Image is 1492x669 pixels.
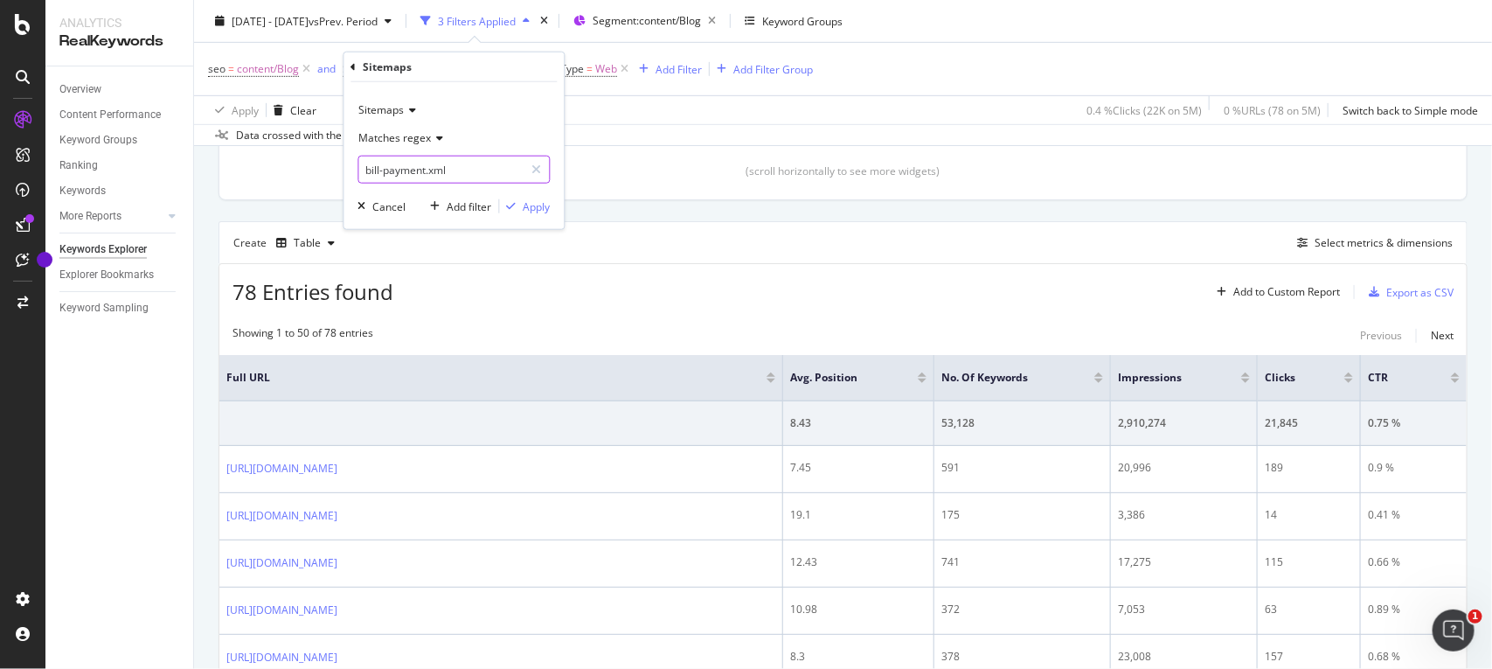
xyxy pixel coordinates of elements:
[1386,285,1454,300] div: Export as CSV
[373,199,406,213] div: Cancel
[790,554,926,570] div: 12.43
[1118,370,1215,386] span: Impressions
[1431,325,1454,346] button: Next
[232,277,393,306] span: 78 Entries found
[500,198,551,215] button: Apply
[237,57,299,81] span: content/Blog
[595,57,617,81] span: Web
[1265,554,1353,570] div: 115
[1368,507,1460,523] div: 0.41 %
[59,14,179,31] div: Analytics
[1368,370,1425,386] span: CTR
[317,60,336,77] button: and
[710,59,813,80] button: Add Filter Group
[1118,554,1250,570] div: 17,275
[941,370,1068,386] span: No. of Keywords
[1368,554,1460,570] div: 0.66 %
[1433,610,1475,652] iframe: Intercom live chat
[1118,649,1250,665] div: 23,008
[1360,328,1402,343] div: Previous
[1431,328,1454,343] div: Next
[208,61,226,76] span: seo
[226,554,337,572] a: [URL][DOMAIN_NAME]
[226,602,337,619] a: [URL][DOMAIN_NAME]
[59,240,147,259] div: Keywords Explorer
[364,59,413,74] div: Sitemaps
[294,238,321,248] div: Table
[586,61,593,76] span: =
[37,252,52,268] div: Tooltip anchor
[351,198,406,215] button: Cancel
[1224,102,1321,117] div: 0 % URLs ( 78 on 5M )
[1265,602,1353,617] div: 63
[1233,287,1340,297] div: Add to Custom Report
[1118,507,1250,523] div: 3,386
[941,507,1103,523] div: 175
[1336,96,1478,124] button: Switch back to Simple mode
[290,102,316,117] div: Clear
[226,507,337,525] a: [URL][DOMAIN_NAME]
[267,96,316,124] button: Clear
[1368,415,1460,431] div: 0.75 %
[309,13,378,28] span: vs Prev. Period
[1265,460,1353,476] div: 189
[733,61,813,76] div: Add Filter Group
[359,102,405,117] span: Sitemaps
[566,7,723,35] button: Segment:content/Blog
[59,31,179,52] div: RealKeywords
[941,415,1103,431] div: 53,128
[59,80,101,99] div: Overview
[317,61,336,76] div: and
[226,370,740,386] span: Full URL
[1086,102,1202,117] div: 0.4 % Clicks ( 22K on 5M )
[448,199,492,213] div: Add filter
[232,102,259,117] div: Apply
[59,266,154,284] div: Explorer Bookmarks
[240,164,1446,178] div: (scroll horizontally to see more widgets)
[1343,102,1478,117] div: Switch back to Simple mode
[413,7,537,35] button: 3 Filters Applied
[59,80,181,99] a: Overview
[232,325,373,346] div: Showing 1 to 50 of 78 entries
[656,61,702,76] div: Add Filter
[233,229,342,257] div: Create
[59,207,163,226] a: More Reports
[236,128,372,143] div: Data crossed with the Crawl
[632,59,702,80] button: Add Filter
[269,229,342,257] button: Table
[790,507,926,523] div: 19.1
[790,460,926,476] div: 7.45
[738,7,850,35] button: Keyword Groups
[59,106,161,124] div: Content Performance
[1290,233,1453,254] button: Select metrics & dimensions
[226,460,337,477] a: [URL][DOMAIN_NAME]
[59,106,181,124] a: Content Performance
[438,13,516,28] div: 3 Filters Applied
[1368,649,1460,665] div: 0.68 %
[941,460,1103,476] div: 591
[1360,325,1402,346] button: Previous
[762,13,843,28] div: Keyword Groups
[208,7,399,35] button: [DATE] - [DATE]vsPrev. Period
[1118,460,1250,476] div: 20,996
[59,299,149,317] div: Keyword Sampling
[1265,415,1353,431] div: 21,845
[208,96,259,124] button: Apply
[59,207,121,226] div: More Reports
[790,602,926,617] div: 10.98
[59,182,181,200] a: Keywords
[232,13,309,28] span: [DATE] - [DATE]
[1362,278,1454,306] button: Export as CSV
[359,130,432,145] span: Matches regex
[59,157,181,175] a: Ranking
[59,266,181,284] a: Explorer Bookmarks
[790,415,926,431] div: 8.43
[1265,370,1318,386] span: Clicks
[1118,602,1250,617] div: 7,053
[1265,507,1353,523] div: 14
[537,12,552,30] div: times
[424,198,492,215] button: Add filter
[1368,602,1460,617] div: 0.89 %
[59,157,98,175] div: Ranking
[1315,235,1453,250] div: Select metrics & dimensions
